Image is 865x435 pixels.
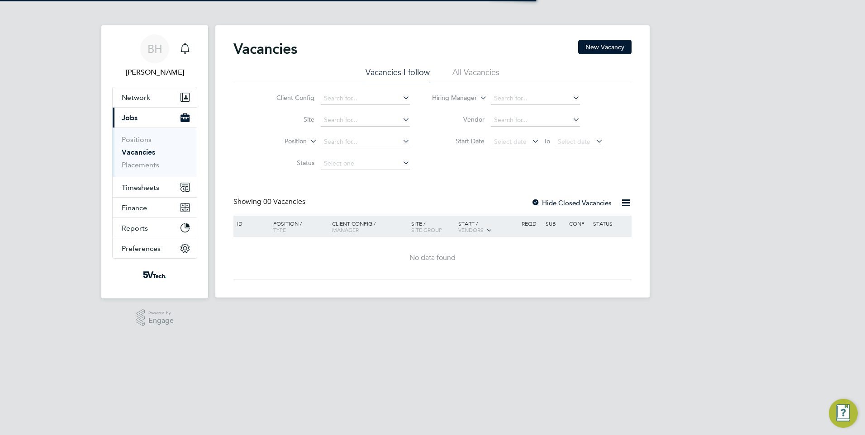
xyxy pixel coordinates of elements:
span: Engage [148,317,174,325]
label: Hiring Manager [425,94,477,103]
span: Preferences [122,244,161,253]
button: Jobs [113,108,197,128]
label: Start Date [432,137,485,145]
label: Position [255,137,307,146]
span: Network [122,93,150,102]
img: weare5values-logo-retina.png [141,268,168,282]
li: Vacancies I follow [366,67,430,83]
span: 00 Vacancies [263,197,305,206]
div: Conf [567,216,590,231]
a: BH[PERSON_NAME] [112,34,197,78]
span: Jobs [122,113,138,122]
div: Showing [233,197,307,207]
div: Reqd [519,216,543,231]
h2: Vacancies [233,40,297,58]
div: Jobs [113,128,197,177]
label: Status [262,159,314,167]
span: Type [273,226,286,233]
li: All Vacancies [452,67,499,83]
span: BH [147,43,162,55]
a: Powered byEngage [136,309,174,326]
label: Client Config [262,94,314,102]
input: Search for... [491,92,580,105]
a: Positions [122,135,152,144]
button: Network [113,87,197,107]
a: Vacancies [122,148,155,156]
input: Search for... [321,136,410,148]
input: Search for... [321,114,410,127]
label: Hide Closed Vacancies [531,199,612,207]
input: Select one [321,157,410,170]
span: To [541,135,553,147]
button: Finance [113,198,197,217]
div: ID [235,216,266,231]
span: Manager [332,226,359,233]
div: Site / [409,216,456,237]
span: Bethany Haswell [112,67,197,78]
button: New Vacancy [578,40,632,54]
input: Search for... [491,114,580,127]
div: Status [591,216,630,231]
a: Placements [122,161,159,169]
button: Preferences [113,238,197,258]
span: Vendors [458,226,484,233]
button: Timesheets [113,177,197,197]
input: Search for... [321,92,410,105]
a: Go to home page [112,268,197,282]
span: Site Group [411,226,442,233]
span: Powered by [148,309,174,317]
span: Select date [494,137,527,146]
div: No data found [235,253,630,263]
button: Reports [113,218,197,238]
span: Select date [558,137,590,146]
div: Start / [456,216,519,238]
button: Engage Resource Center [829,399,858,428]
div: Client Config / [330,216,409,237]
div: Position / [266,216,330,237]
label: Vendor [432,115,485,123]
label: Site [262,115,314,123]
span: Timesheets [122,183,159,192]
span: Finance [122,203,147,212]
div: Sub [543,216,567,231]
span: Reports [122,224,148,232]
nav: Main navigation [101,25,208,298]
